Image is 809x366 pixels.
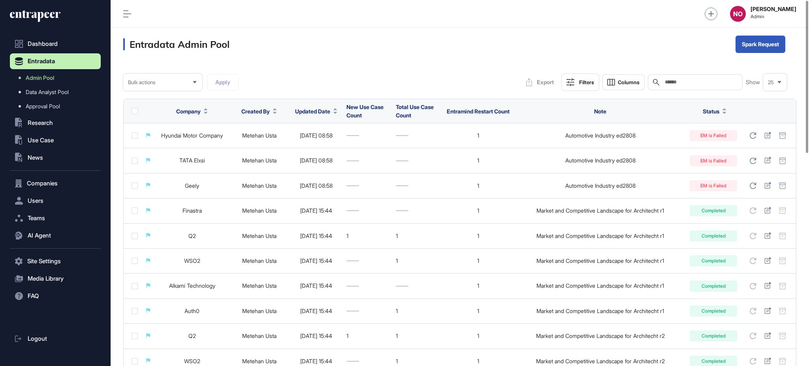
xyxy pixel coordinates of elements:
div: Market and Competitive Landscape for Architecht r2 [519,358,682,364]
span: Bulk actions [128,79,155,85]
a: Approval Pool [14,99,101,113]
div: Completed [690,330,737,341]
div: 1 [445,233,511,239]
a: Finastra [182,207,202,214]
a: TATA Elxsi [179,157,205,164]
span: Entramind Restart Count [447,108,510,115]
div: Completed [690,255,737,266]
span: Admin [751,14,796,19]
div: 1 [396,233,437,239]
div: [DATE] 08:58 [294,157,338,164]
span: Show [746,79,760,85]
button: Media Library [10,271,101,287]
div: [DATE] 15:44 [294,333,338,339]
a: Data Analyst Pool [14,85,101,99]
div: Completed [690,281,737,292]
span: Companies [27,180,58,187]
div: [DATE] 08:58 [294,132,338,139]
button: Research [10,115,101,131]
span: Media Library [28,275,64,282]
span: Created By [241,107,270,115]
a: Metehan Usta [242,232,277,239]
button: Use Case [10,132,101,148]
span: 25 [768,79,774,85]
a: Q2 [188,332,196,339]
div: Completed [690,230,737,241]
a: Q2 [188,232,196,239]
button: AI Agent [10,228,101,243]
div: [DATE] 15:44 [294,283,338,289]
div: 1 [346,233,388,239]
div: Market and Competitive Landscape for Architecht r1 [519,233,682,239]
button: Users [10,193,101,209]
span: Research [28,120,53,126]
button: Created By [241,107,277,115]
div: 1 [445,308,511,314]
a: Metehan Usta [242,332,277,339]
div: 1 [445,358,511,364]
button: Columns [602,74,645,90]
div: EM is Failed [690,180,737,191]
div: 1 [445,132,511,139]
a: Hyundai Motor Company [161,132,223,139]
button: Site Settings [10,253,101,269]
span: Admin Pool [26,75,54,81]
div: Completed [690,306,737,317]
span: Dashboard [28,41,58,47]
span: Users [28,198,43,204]
div: [DATE] 15:44 [294,258,338,264]
span: New Use Case Count [346,104,384,119]
div: 1 [396,258,437,264]
span: Updated Date [295,107,330,115]
a: Metehan Usta [242,132,277,139]
a: Logout [10,331,101,347]
a: WSO2 [184,358,200,364]
span: Company [176,107,201,115]
div: Market and Competitive Landscape for Architecht r2 [519,333,682,339]
div: 1 [346,333,388,339]
a: Metehan Usta [242,308,277,314]
span: Use Case [28,137,54,143]
button: News [10,150,101,166]
span: Entradata [28,58,55,64]
span: Columns [618,79,640,85]
div: [DATE] 08:58 [294,183,338,189]
span: FAQ [28,293,39,299]
div: [DATE] 15:44 [294,208,338,214]
div: 1 [445,258,511,264]
div: Market and Competitive Landscape for Architecht r1 [519,308,682,314]
div: EM is Failed [690,130,737,141]
a: Metehan Usta [242,282,277,289]
button: Spark Request [736,36,785,53]
a: Metehan Usta [242,157,277,164]
div: 1 [445,208,511,214]
div: Automotive Industry ed2808 [519,157,682,164]
div: 1 [396,358,437,364]
div: Automotive Industry ed2808 [519,183,682,189]
div: Market and Competitive Landscape for Architecht r1 [519,258,682,264]
button: Companies [10,175,101,191]
span: Approval Pool [26,103,60,109]
button: Entradata [10,53,101,69]
a: Admin Pool [14,71,101,85]
span: News [28,155,43,161]
span: Teams [28,215,45,221]
span: Site Settings [27,258,61,264]
button: Filters [561,74,599,91]
div: EM is Failed [690,155,737,166]
a: Metehan Usta [242,358,277,364]
a: Auth0 [184,308,199,314]
button: Company [176,107,208,115]
div: Completed [690,205,737,216]
button: NO [730,6,746,22]
span: Logout [28,336,47,342]
div: 1 [396,333,437,339]
a: Geely [185,182,199,189]
div: [DATE] 15:44 [294,233,338,239]
div: Filters [579,79,594,85]
div: Automotive Industry ed2808 [519,132,682,139]
a: Metehan Usta [242,207,277,214]
span: Note [594,108,606,115]
strong: [PERSON_NAME] [751,6,796,12]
